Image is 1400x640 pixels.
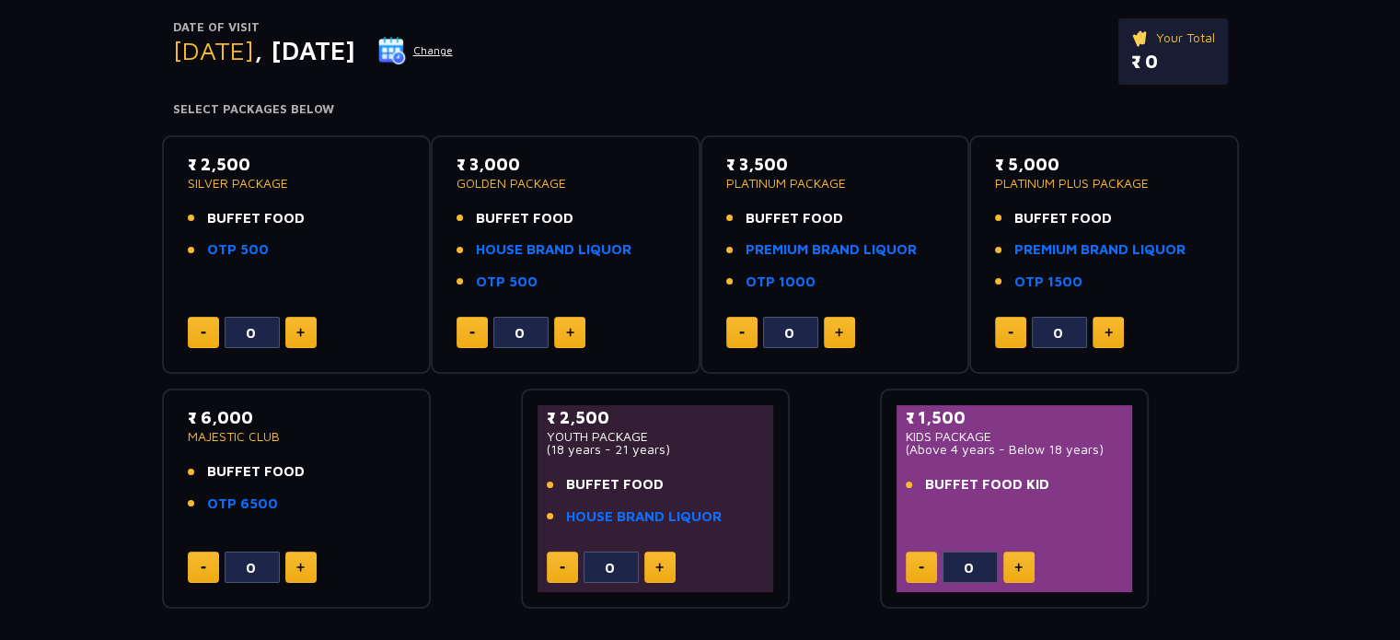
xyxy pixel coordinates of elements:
[254,35,355,65] span: , [DATE]
[746,208,843,229] span: BUFFET FOOD
[207,494,278,515] a: OTP 6500
[1131,48,1215,76] p: ₹ 0
[1131,28,1151,48] img: ticket
[188,152,406,177] p: ₹ 2,500
[207,239,269,261] a: OTP 500
[1008,332,1013,334] img: minus
[1014,563,1023,572] img: plus
[188,177,406,190] p: SILVER PACKAGE
[207,208,305,229] span: BUFFET FOOD
[925,474,1049,495] span: BUFFET FOOD KID
[547,443,765,456] p: (18 years - 21 years)
[173,102,1228,117] h4: Select Packages Below
[547,405,765,430] p: ₹ 2,500
[201,332,206,334] img: minus
[377,36,454,65] button: Change
[919,566,924,569] img: minus
[995,152,1213,177] p: ₹ 5,000
[207,461,305,483] span: BUFFET FOOD
[739,332,745,334] img: minus
[173,18,454,37] p: Date of Visit
[906,443,1124,456] p: (Above 4 years - Below 18 years)
[469,332,475,334] img: minus
[1014,272,1082,293] a: OTP 1500
[188,405,406,430] p: ₹ 6,000
[560,566,565,569] img: minus
[1131,28,1215,48] p: Your Total
[906,430,1124,443] p: KIDS PACKAGE
[201,566,206,569] img: minus
[457,152,675,177] p: ₹ 3,000
[547,430,765,443] p: YOUTH PACKAGE
[476,272,538,293] a: OTP 500
[457,177,675,190] p: GOLDEN PACKAGE
[296,563,305,572] img: plus
[995,177,1213,190] p: PLATINUM PLUS PACKAGE
[746,272,816,293] a: OTP 1000
[476,239,631,261] a: HOUSE BRAND LIQUOR
[655,563,664,572] img: plus
[906,405,1124,430] p: ₹ 1,500
[188,430,406,443] p: MAJESTIC CLUB
[1105,328,1113,337] img: plus
[835,328,843,337] img: plus
[296,328,305,337] img: plus
[1014,239,1186,261] a: PREMIUM BRAND LIQUOR
[566,328,574,337] img: plus
[476,208,573,229] span: BUFFET FOOD
[746,239,917,261] a: PREMIUM BRAND LIQUOR
[173,35,254,65] span: [DATE]
[726,177,944,190] p: PLATINUM PACKAGE
[1014,208,1112,229] span: BUFFET FOOD
[566,474,664,495] span: BUFFET FOOD
[566,506,722,528] a: HOUSE BRAND LIQUOR
[726,152,944,177] p: ₹ 3,500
